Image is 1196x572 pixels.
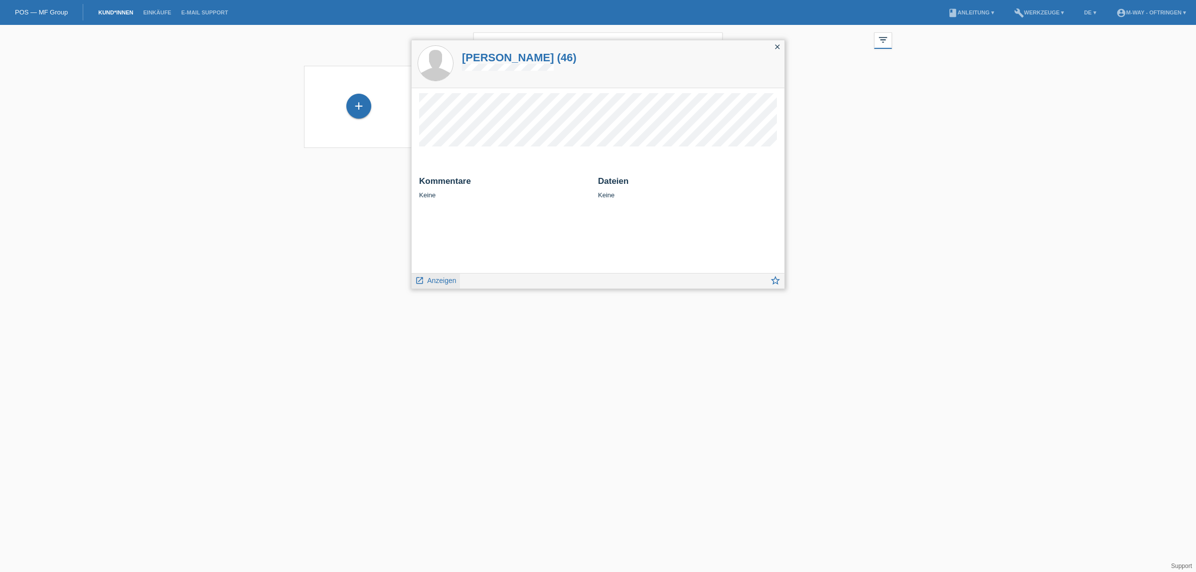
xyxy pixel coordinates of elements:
[770,276,781,288] a: star_border
[462,51,577,64] a: [PERSON_NAME] (46)
[1116,8,1126,18] i: account_circle
[598,176,777,199] div: Keine
[473,32,723,56] input: Suche...
[706,38,718,50] i: close
[176,9,233,15] a: E-Mail Support
[770,275,781,286] i: star_border
[598,176,777,191] h2: Dateien
[415,274,456,286] a: launch Anzeigen
[878,34,889,45] i: filter_list
[419,176,591,199] div: Keine
[419,176,591,191] h2: Kommentare
[773,43,781,51] i: close
[1009,9,1069,15] a: buildWerkzeuge ▾
[943,9,999,15] a: bookAnleitung ▾
[347,98,371,115] div: Kund*in hinzufügen
[138,9,176,15] a: Einkäufe
[948,8,958,18] i: book
[15,8,68,16] a: POS — MF Group
[415,276,424,285] i: launch
[1111,9,1191,15] a: account_circlem-way - Oftringen ▾
[1014,8,1024,18] i: build
[1171,563,1192,570] a: Support
[427,277,456,285] span: Anzeigen
[93,9,138,15] a: Kund*innen
[1079,9,1101,15] a: DE ▾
